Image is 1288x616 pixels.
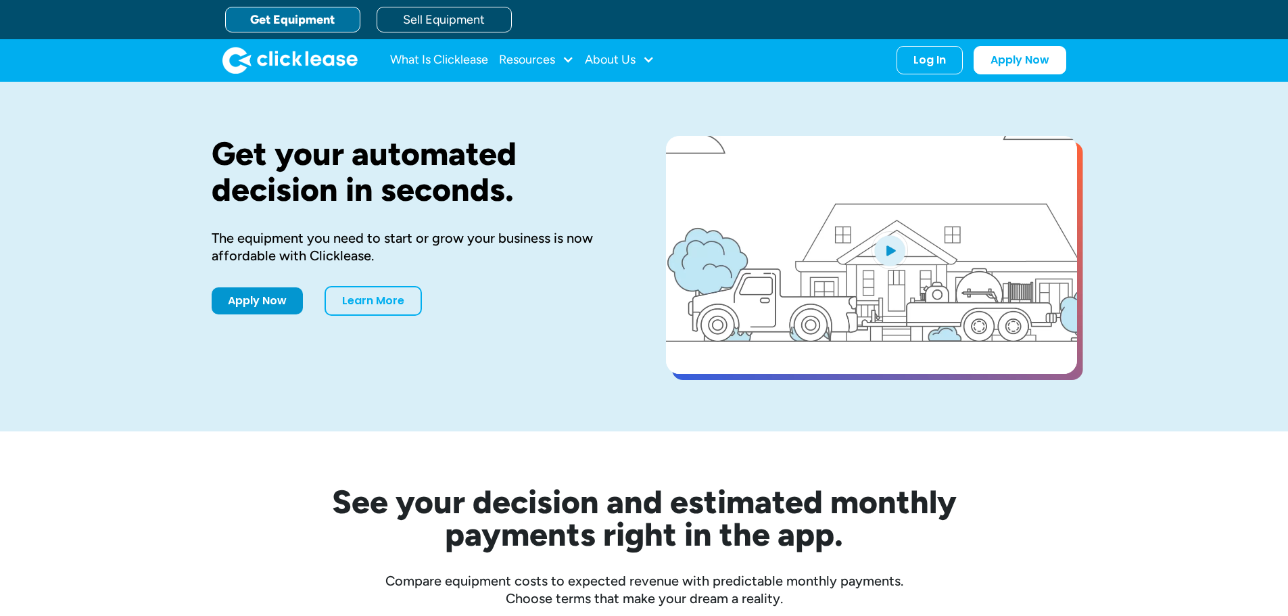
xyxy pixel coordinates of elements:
h1: Get your automated decision in seconds. [212,136,623,208]
a: Learn More [325,286,422,316]
div: Log In [913,53,946,67]
a: Apply Now [212,287,303,314]
a: Apply Now [974,46,1066,74]
div: The equipment you need to start or grow your business is now affordable with Clicklease. [212,229,623,264]
img: Clicklease logo [222,47,358,74]
a: open lightbox [666,136,1077,374]
a: Get Equipment [225,7,360,32]
a: What Is Clicklease [390,47,488,74]
a: home [222,47,358,74]
img: Blue play button logo on a light blue circular background [872,231,908,269]
h2: See your decision and estimated monthly payments right in the app. [266,485,1023,550]
div: Resources [499,47,574,74]
div: Compare equipment costs to expected revenue with predictable monthly payments. Choose terms that ... [212,572,1077,607]
a: Sell Equipment [377,7,512,32]
div: About Us [585,47,654,74]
